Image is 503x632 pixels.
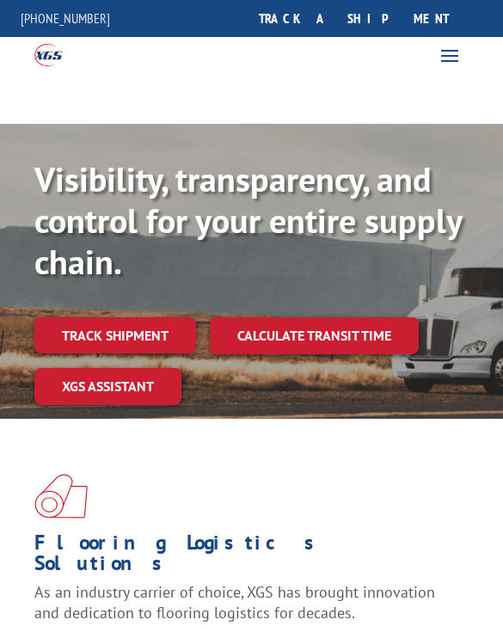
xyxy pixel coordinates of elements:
h1: Flooring Logistics Solutions [34,532,456,582]
span: As an industry carrier of choice, XGS has brought innovation and dedication to flooring logistics... [34,582,435,623]
a: [PHONE_NUMBER] [21,9,110,27]
b: Visibility, transparency, and control for your entire supply chain. [34,156,462,284]
img: xgs-icon-total-supply-chain-intelligence-red [34,474,88,518]
a: Track shipment [34,317,196,353]
a: Calculate transit time [210,317,419,354]
a: XGS ASSISTANT [34,368,181,405]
